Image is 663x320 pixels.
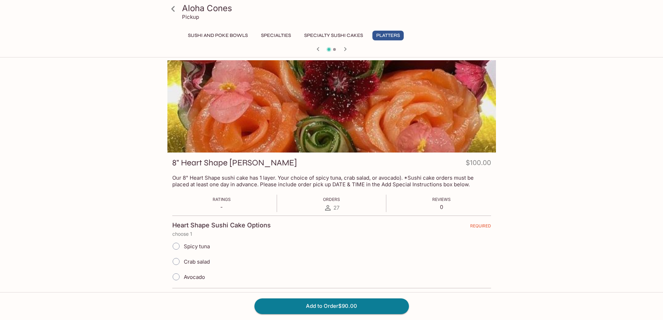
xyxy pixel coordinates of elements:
h4: Heart Shape Sushi Cake Options [172,221,271,229]
span: REQUIRED [470,223,491,231]
button: Sushi and Poke Bowls [184,31,252,40]
span: Spicy tuna [184,243,210,250]
span: Crab salad [184,258,210,265]
p: Our 8" Heart Shape sushi cake has 1 layer. Your choice of spicy tuna, crab salad, or avocado). *S... [172,174,491,188]
h3: Aloha Cones [182,3,493,14]
span: Avocado [184,274,205,280]
p: - [213,204,231,210]
h4: $100.00 [466,157,491,171]
span: Ratings [213,197,231,202]
p: choose 1 [172,231,491,237]
button: Specialty Sushi Cakes [300,31,367,40]
button: Add to Order$90.00 [254,298,409,314]
p: 0 [432,204,451,210]
span: Reviews [432,197,451,202]
span: 27 [333,204,339,211]
button: Specialties [257,31,295,40]
span: Orders [323,197,340,202]
div: 8" Heart Shape Sushi Cake [167,60,496,153]
button: Platters [372,31,404,40]
p: Pickup [182,14,199,20]
h3: 8" Heart Shape [PERSON_NAME] [172,157,297,168]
